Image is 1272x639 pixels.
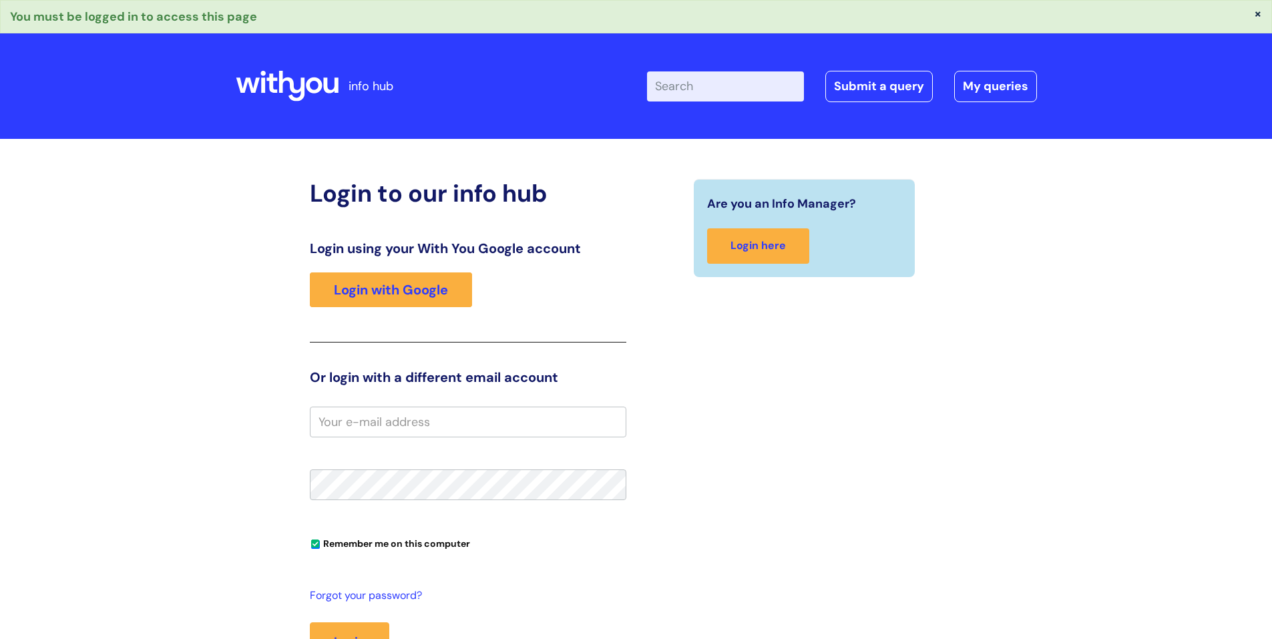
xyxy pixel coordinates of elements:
[954,71,1037,101] a: My queries
[310,240,626,256] h3: Login using your With You Google account
[707,228,809,264] a: Login here
[310,586,620,606] a: Forgot your password?
[310,369,626,385] h3: Or login with a different email account
[1254,7,1262,19] button: ×
[310,272,472,307] a: Login with Google
[311,540,320,549] input: Remember me on this computer
[310,179,626,208] h2: Login to our info hub
[707,193,856,214] span: Are you an Info Manager?
[310,535,470,550] label: Remember me on this computer
[310,532,626,554] div: You can uncheck this option if you're logging in from a shared device
[647,71,804,101] input: Search
[310,407,626,437] input: Your e-mail address
[349,75,393,97] p: info hub
[825,71,933,101] a: Submit a query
